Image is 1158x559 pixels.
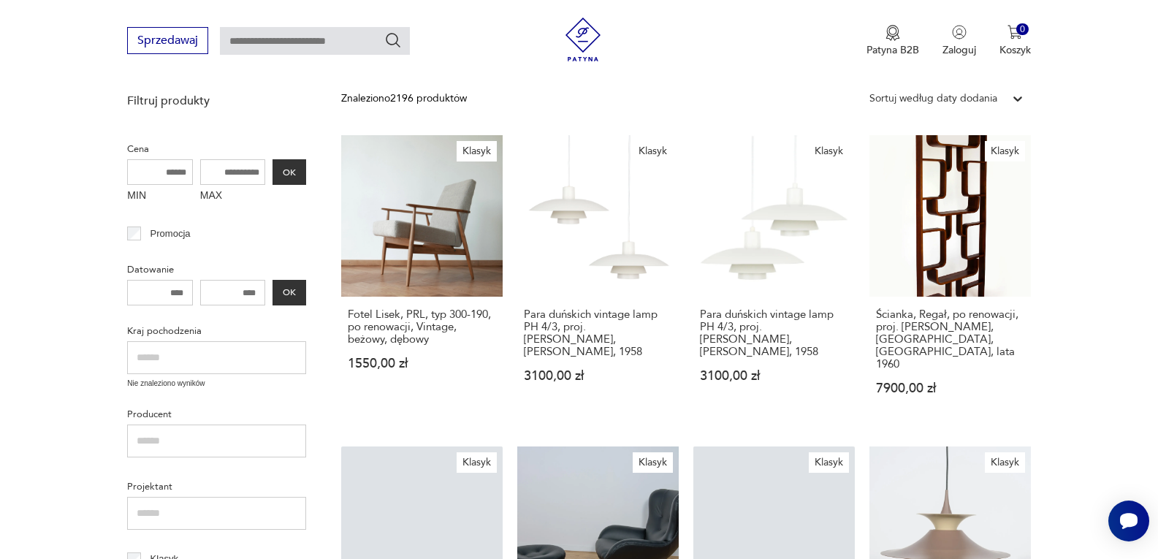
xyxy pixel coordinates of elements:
[273,280,306,305] button: OK
[700,308,848,358] h3: Para duńskich vintage lamp PH 4/3, proj. [PERSON_NAME], [PERSON_NAME], 1958
[942,43,976,57] p: Zaloguj
[127,479,306,495] p: Projektant
[999,25,1031,57] button: 0Koszyk
[524,308,672,358] h3: Para duńskich vintage lamp PH 4/3, proj. [PERSON_NAME], [PERSON_NAME], 1958
[517,135,679,423] a: KlasykPara duńskich vintage lamp PH 4/3, proj. Poul Henningsen, Louis Poulsen, 1958Para duńskich ...
[127,262,306,278] p: Datowanie
[127,37,208,47] a: Sprzedawaj
[876,382,1024,395] p: 7900,00 zł
[876,308,1024,370] h3: Ścianka, Regał, po renowacji, proj. [PERSON_NAME], [GEOGRAPHIC_DATA], [GEOGRAPHIC_DATA], lata 1960
[1007,25,1022,39] img: Ikona koszyka
[127,378,306,389] p: Nie znaleziono wyników
[127,406,306,422] p: Producent
[869,135,1031,423] a: KlasykŚcianka, Regał, po renowacji, proj. Ludvik Volak, Holesov, Czechy, lata 1960Ścianka, Regał,...
[127,185,193,208] label: MIN
[127,93,306,109] p: Filtruj produkty
[561,18,605,61] img: Patyna - sklep z meblami i dekoracjami vintage
[348,308,496,346] h3: Fotel Lisek, PRL, typ 300-190, po renowacji, Vintage, beżowy, dębowy
[942,25,976,57] button: Zaloguj
[200,185,266,208] label: MAX
[700,370,848,382] p: 3100,00 zł
[866,25,919,57] button: Patyna B2B
[127,27,208,54] button: Sprzedawaj
[127,141,306,157] p: Cena
[384,31,402,49] button: Szukaj
[866,25,919,57] a: Ikona medaluPatyna B2B
[151,226,191,242] p: Promocja
[524,370,672,382] p: 3100,00 zł
[1108,501,1149,541] iframe: Smartsupp widget button
[348,357,496,370] p: 1550,00 zł
[693,135,855,423] a: KlasykPara duńskich vintage lamp PH 4/3, proj. Poul Henningsen, Louis Poulsen, 1958Para duńskich ...
[952,25,967,39] img: Ikonka użytkownika
[869,91,997,107] div: Sortuj według daty dodania
[341,91,467,107] div: Znaleziono 2196 produktów
[341,135,503,423] a: KlasykFotel Lisek, PRL, typ 300-190, po renowacji, Vintage, beżowy, dębowyFotel Lisek, PRL, typ 3...
[885,25,900,41] img: Ikona medalu
[273,159,306,185] button: OK
[127,323,306,339] p: Kraj pochodzenia
[1016,23,1029,36] div: 0
[999,43,1031,57] p: Koszyk
[866,43,919,57] p: Patyna B2B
